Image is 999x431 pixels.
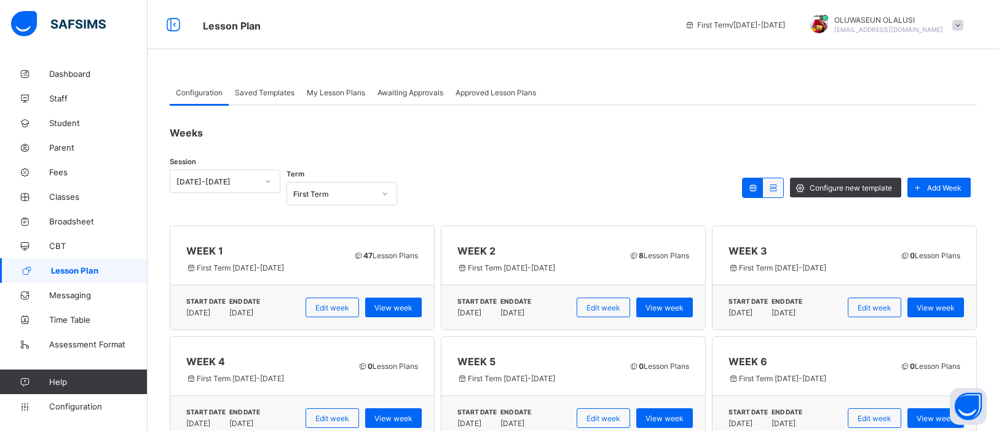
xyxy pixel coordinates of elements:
span: Time Table [49,315,148,325]
span: [DATE] [729,419,764,428]
span: [DATE] [229,419,256,428]
span: OLUWASEUN OLALUSI [834,15,943,25]
span: Messaging [49,290,148,300]
span: [DATE] [500,308,527,317]
div: [DATE]-[DATE] [176,177,258,186]
span: First Term [DATE]-[DATE] [457,374,615,383]
button: Open asap [950,388,987,425]
span: View week [374,303,413,312]
span: Lesson Plans [628,251,689,260]
span: Parent [49,143,148,152]
span: Student [49,118,148,128]
img: safsims [11,11,106,37]
span: Term [286,170,304,178]
span: Classes [49,192,148,202]
span: Staff [49,93,148,103]
span: Lesson Plans [899,362,960,371]
span: Configure new template [810,183,892,192]
span: WEEK 5 [457,355,615,368]
span: Saved Templates [235,88,294,97]
span: Assessment Format [49,339,148,349]
span: Edit week [315,414,349,423]
span: Lesson Plans [628,362,689,371]
span: View week [917,303,955,312]
b: 0 [910,251,915,260]
span: [DATE] [772,419,799,428]
span: First Term [DATE]-[DATE] [729,263,886,272]
span: END DATE [500,298,531,305]
span: First Term [DATE]-[DATE] [186,374,344,383]
span: Edit week [858,303,891,312]
span: Approved Lesson Plans [456,88,536,97]
span: My Lesson Plans [307,88,365,97]
span: View week [917,414,955,423]
span: View week [374,414,413,423]
span: Lesson Plans [353,251,418,260]
span: [DATE] [186,308,222,317]
span: [DATE] [457,308,493,317]
span: Session [170,157,196,166]
span: START DATE [186,408,226,416]
span: START DATE [457,408,497,416]
span: Edit week [858,414,891,423]
span: [DATE] [457,419,493,428]
span: First Term [DATE]-[DATE] [457,263,615,272]
span: Broadsheet [49,216,148,226]
span: Edit week [586,303,620,312]
span: First Term [DATE]-[DATE] [186,263,339,272]
span: END DATE [772,298,802,305]
b: 0 [639,362,644,371]
span: CBT [49,241,148,251]
span: Lesson Plans [357,362,418,371]
span: [DATE] [186,419,222,428]
span: Add Week [927,183,961,192]
span: Lesson Plan [51,266,148,275]
span: Fees [49,167,148,177]
span: [DATE] [772,308,799,317]
span: START DATE [457,298,497,305]
span: Dashboard [49,69,148,79]
span: WEEK 3 [729,245,886,257]
b: 0 [910,362,915,371]
span: Lesson Plans [899,251,960,260]
span: [DATE] [229,308,256,317]
span: Awaiting Approvals [377,88,443,97]
span: START DATE [186,298,226,305]
span: First Term [DATE]-[DATE] [729,374,886,383]
div: OLUWASEUNOLALUSI [797,15,969,35]
span: END DATE [500,408,531,416]
b: 8 [639,251,644,260]
div: First Term [293,189,374,199]
span: Weeks [170,127,203,139]
b: 0 [368,362,373,371]
span: END DATE [229,408,260,416]
span: [EMAIL_ADDRESS][DOMAIN_NAME] [834,26,943,33]
span: session/term information [685,20,785,30]
span: [DATE] [500,419,527,428]
span: WEEK 6 [729,355,886,368]
span: Help [49,377,147,387]
span: WEEK 1 [186,245,339,257]
span: View week [646,303,684,312]
span: START DATE [729,408,768,416]
span: END DATE [772,408,802,416]
span: Edit week [586,414,620,423]
span: END DATE [229,298,260,305]
span: View week [646,414,684,423]
span: Lesson Plan [203,20,261,32]
span: Configuration [49,401,147,411]
span: [DATE] [729,308,764,317]
b: 47 [363,251,373,260]
span: START DATE [729,298,768,305]
span: WEEK 2 [457,245,615,257]
span: Edit week [315,303,349,312]
span: Configuration [176,88,223,97]
span: WEEK 4 [186,355,344,368]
